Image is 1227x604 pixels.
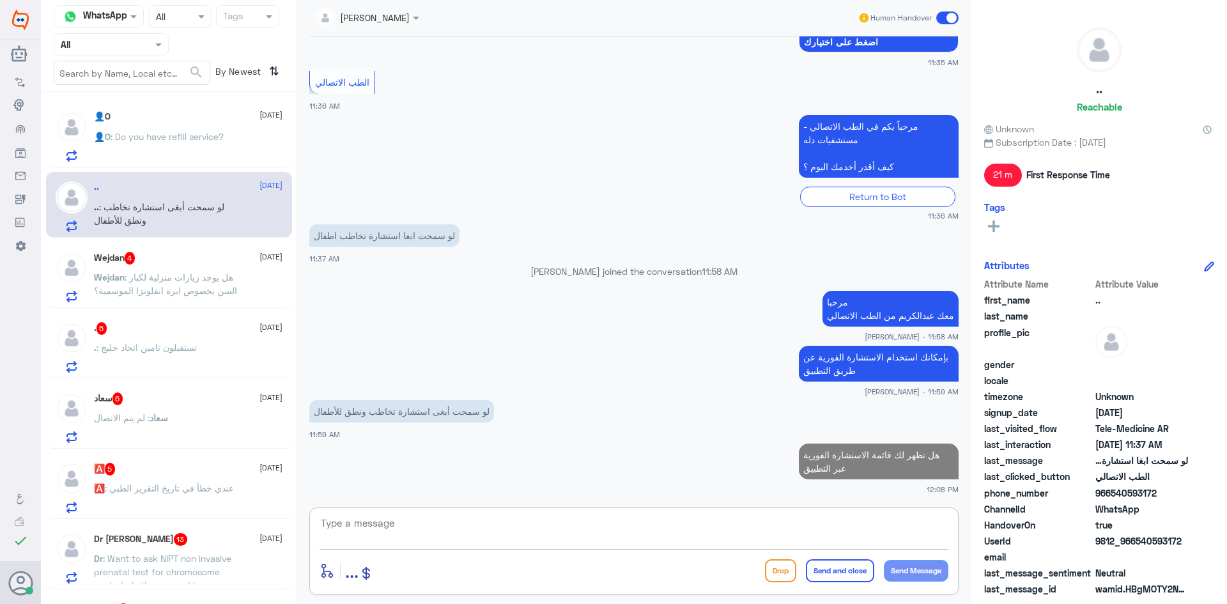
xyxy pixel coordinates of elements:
[984,122,1034,136] span: Unknown
[94,131,111,142] span: 👤O
[1095,293,1188,307] span: ..
[1077,101,1122,112] h6: Reachable
[1095,374,1188,387] span: null
[94,342,96,353] span: .
[189,62,204,83] button: search
[702,266,737,277] span: 11:58 AM
[984,470,1093,483] span: last_clicked_button
[56,322,88,354] img: defaultAdmin.png
[309,254,339,263] span: 11:37 AM
[94,272,125,283] span: Wejdan
[1095,470,1188,483] span: الطب الاتصالي
[259,251,282,263] span: [DATE]
[800,187,955,206] div: Return to Bot
[94,201,99,212] span: ..
[105,483,234,493] span: : عندي خطأ في تاريخ التقرير الطبي
[984,518,1093,532] span: HandoverOn
[1095,502,1188,516] span: 2
[928,57,959,68] span: 11:35 AM
[984,277,1093,291] span: Attribute Name
[56,252,88,284] img: defaultAdmin.png
[799,115,959,178] p: 17/9/2025, 11:36 AM
[928,210,959,221] span: 11:36 AM
[309,400,494,422] p: 17/9/2025, 11:59 AM
[174,533,188,546] span: 13
[345,559,359,582] span: ...
[984,566,1093,580] span: last_message_sentiment
[56,111,88,143] img: defaultAdmin.png
[54,61,210,84] input: Search by Name, Local etc…
[806,559,874,582] button: Send and close
[1095,582,1188,596] span: wamid.HBgMOTY2NTQwNTkzMTcyFQIAEhgUM0ExMjhENEZBNzUyMENBODhDMTgA
[94,111,111,122] h5: 👤O
[309,224,459,247] p: 17/9/2025, 11:37 AM
[259,532,282,544] span: [DATE]
[804,37,953,47] span: اضغط على اختيارك
[822,291,959,327] p: 17/9/2025, 11:58 AM
[865,386,959,397] span: [PERSON_NAME] - 11:59 AM
[259,392,282,403] span: [DATE]
[94,483,105,493] span: 🅰️
[984,201,1005,213] h6: Tags
[1095,406,1188,419] span: 2025-09-17T08:35:30.488Z
[112,392,123,405] span: 6
[984,136,1214,149] span: Subscription Date : [DATE]
[96,342,197,353] span: : تستقبلون تامين اتحاد خليج
[984,326,1093,355] span: profile_pic
[799,346,959,382] p: 17/9/2025, 11:59 AM
[1026,168,1110,182] span: First Response Time
[94,533,188,546] h5: Dr Afreen Arif Awais
[984,454,1093,467] span: last_message
[1095,277,1188,291] span: Attribute Value
[94,272,237,296] span: : هل يوجد زيارات منزلية لكبار السن بخصوص ابرة انفلونزا الموسمية؟
[309,430,340,438] span: 11:59 AM
[1095,486,1188,500] span: 966540593172
[56,533,88,565] img: defaultAdmin.png
[94,392,123,405] h5: سعاد
[111,131,224,142] span: : Do you have refill service?
[94,322,107,335] h5: .
[984,358,1093,371] span: gender
[94,201,224,226] span: : ‏لو سمحت أبغى استشارة تخاطب ونطق للأطفال
[94,182,99,192] h5: ..
[259,462,282,474] span: [DATE]
[150,412,168,423] span: سعاد
[345,556,359,585] button: ...
[96,322,107,335] span: 5
[125,252,135,265] span: 4
[1095,326,1127,358] img: defaultAdmin.png
[1095,454,1188,467] span: لو سمحت ابغا استشارة تخاطب اطفال
[56,463,88,495] img: defaultAdmin.png
[884,560,948,582] button: Send Message
[1095,566,1188,580] span: 0
[210,61,264,86] span: By Newest
[56,392,88,424] img: defaultAdmin.png
[1096,82,1102,97] h5: ..
[221,9,243,26] div: Tags
[765,559,796,582] button: Drop
[1095,518,1188,532] span: true
[259,109,282,121] span: [DATE]
[865,331,959,342] span: [PERSON_NAME] - 11:58 AM
[984,374,1093,387] span: locale
[94,553,103,564] span: Dr
[984,164,1022,187] span: 21 m
[984,502,1093,516] span: ChannelId
[984,293,1093,307] span: first_name
[94,252,135,265] h5: Wejdan
[94,553,231,604] span: : Want to ask NIPT non invasive prenatal test for chromosome analysis. Is ths covered by insuranc...
[1095,422,1188,435] span: Tele-Medicine AR
[1095,534,1188,548] span: 9812_966540593172
[269,61,279,82] i: ⇅
[984,422,1093,435] span: last_visited_flow
[56,182,88,213] img: defaultAdmin.png
[984,438,1093,451] span: last_interaction
[13,533,28,548] i: check
[259,321,282,333] span: [DATE]
[984,550,1093,564] span: email
[984,582,1093,596] span: last_message_id
[315,77,369,88] span: الطب الاتصالي
[984,406,1093,419] span: signup_date
[189,65,204,80] span: search
[984,259,1030,271] h6: Attributes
